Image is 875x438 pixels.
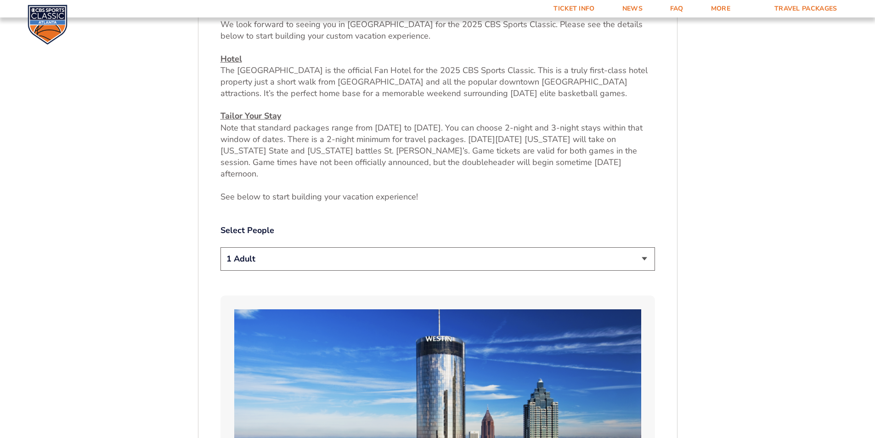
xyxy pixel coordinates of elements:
[220,191,655,203] p: See below to start building your vacation experience!
[220,110,281,121] u: Tailor Your Stay
[220,53,242,64] u: Hotel
[220,225,655,236] label: Select People
[220,19,655,42] p: We look forward to seeing you in [GEOGRAPHIC_DATA] for the 2025 CBS Sports Classic. Please see th...
[28,5,68,45] img: CBS Sports Classic
[220,53,655,100] p: The [GEOGRAPHIC_DATA] is the official Fan Hotel for the 2025 CBS Sports Classic. This is a truly ...
[220,110,655,180] p: Note that standard packages range from [DATE] to [DATE]. You can choose 2-night and 3-night stays...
